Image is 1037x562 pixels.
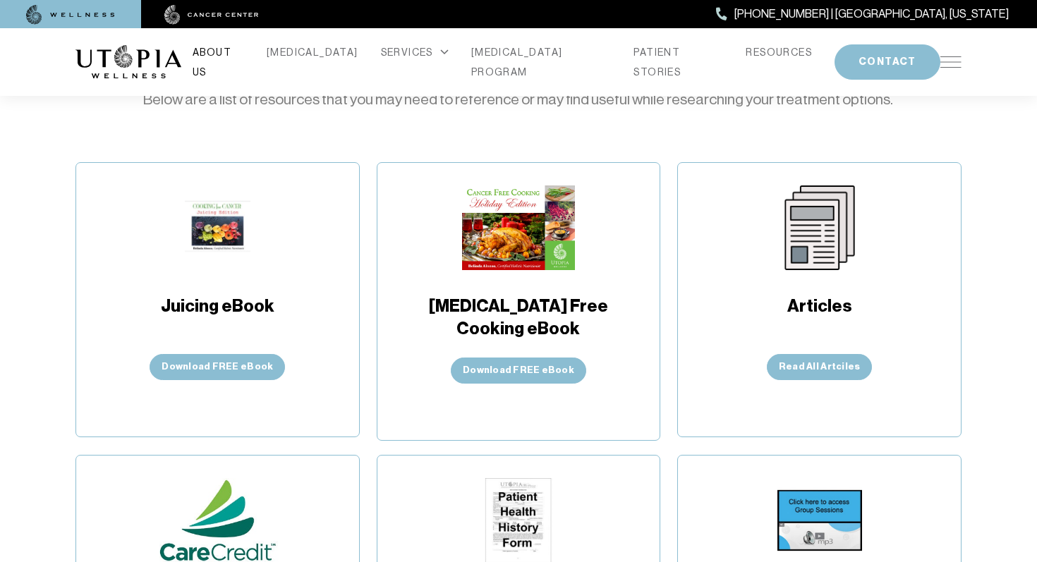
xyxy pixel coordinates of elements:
[940,56,962,68] img: icon-hamburger
[451,358,586,384] button: Download FREE eBook
[746,42,812,62] a: RESOURCES
[716,5,1009,23] a: [PHONE_NUMBER] | [GEOGRAPHIC_DATA], [US_STATE]
[161,295,274,337] span: Juicing eBook
[777,185,862,270] img: Articles
[267,42,358,62] a: [MEDICAL_DATA]
[193,42,244,82] a: ABOUT US
[381,42,449,62] div: SERVICES
[471,42,612,82] a: [MEDICAL_DATA] PROGRAM
[113,89,923,111] p: Below are a list of resources that you may need to reference or may find useful while researching...
[633,42,723,82] a: PATIENT STORIES
[164,5,259,25] img: cancer center
[75,45,181,79] img: logo
[462,185,576,270] img: Cancer Free Cooking eBook
[767,354,872,380] a: Read All Artciles
[734,5,1009,23] span: [PHONE_NUMBER] | [GEOGRAPHIC_DATA], [US_STATE]
[423,295,614,341] span: [MEDICAL_DATA] Free Cooking eBook
[835,44,940,80] button: CONTACT
[185,185,250,270] img: Juicing eBook
[26,5,115,25] img: wellness
[150,354,285,380] button: Download FREE eBook
[787,295,851,337] span: Articles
